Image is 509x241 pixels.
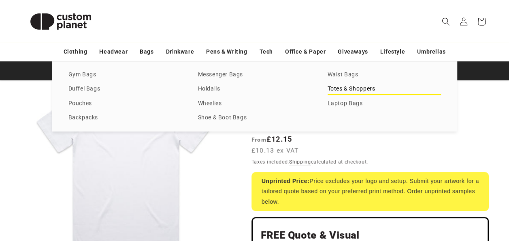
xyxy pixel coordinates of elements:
a: Umbrellas [417,45,445,59]
a: Holdalls [198,84,311,95]
a: Tech [259,45,273,59]
div: Price excludes your logo and setup. Submit your artwork for a tailored quote based on your prefer... [251,172,489,211]
a: Clothing [64,45,87,59]
a: Drinkware [166,45,194,59]
span: £10.13 ex VAT [251,146,299,155]
a: Shoe & Boot Bags [198,112,311,123]
a: Pens & Writing [206,45,247,59]
iframe: Chat Widget [374,153,509,241]
a: Laptop Bags [328,98,441,109]
a: Backpacks [68,112,182,123]
img: Custom Planet [20,3,101,40]
a: Totes & Shoppers [328,84,441,95]
a: Pouches [68,98,182,109]
summary: Search [437,13,455,30]
a: Gym Bags [68,69,182,80]
strong: £12.15 [251,135,292,143]
a: Lifestyle [380,45,405,59]
a: Waist Bags [328,69,441,80]
strong: Unprinted Price: [262,178,310,184]
a: Duffel Bags [68,84,182,95]
a: Messenger Bags [198,69,311,80]
a: Bags [140,45,153,59]
span: From [251,136,266,143]
a: Wheelies [198,98,311,109]
a: Office & Paper [285,45,326,59]
a: Giveaways [338,45,368,59]
a: Headwear [99,45,128,59]
div: Taxes included. calculated at checkout. [251,158,489,166]
a: Shipping [289,159,311,165]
